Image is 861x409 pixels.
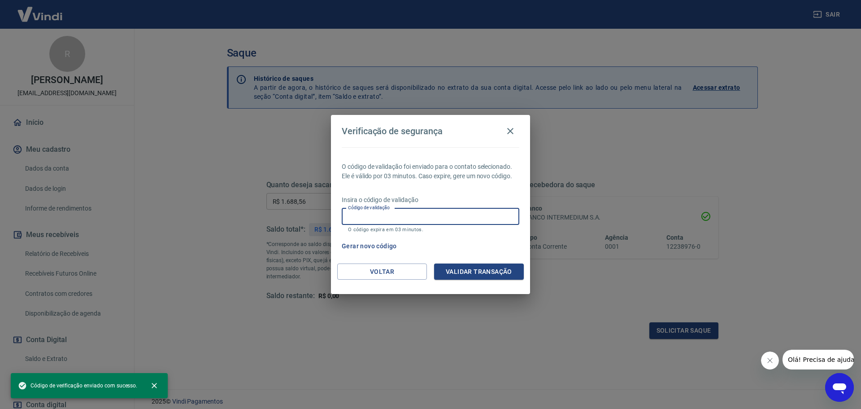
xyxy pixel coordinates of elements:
iframe: Mensagem da empresa [783,350,854,369]
button: Gerar novo código [338,238,400,255]
span: Olá! Precisa de ajuda? [5,6,75,13]
p: O código expira em 03 minutos. [348,227,513,233]
p: Insira o código de validação [342,195,519,205]
span: Código de verificação enviado com sucesso. [18,381,137,390]
h4: Verificação de segurança [342,126,443,136]
button: close [144,376,164,396]
label: Código de validação [348,204,390,211]
iframe: Botão para abrir a janela de mensagens [825,373,854,402]
button: Validar transação [434,264,524,280]
iframe: Fechar mensagem [761,352,779,369]
p: O código de validação foi enviado para o contato selecionado. Ele é válido por 03 minutos. Caso e... [342,162,519,181]
button: Voltar [337,264,427,280]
